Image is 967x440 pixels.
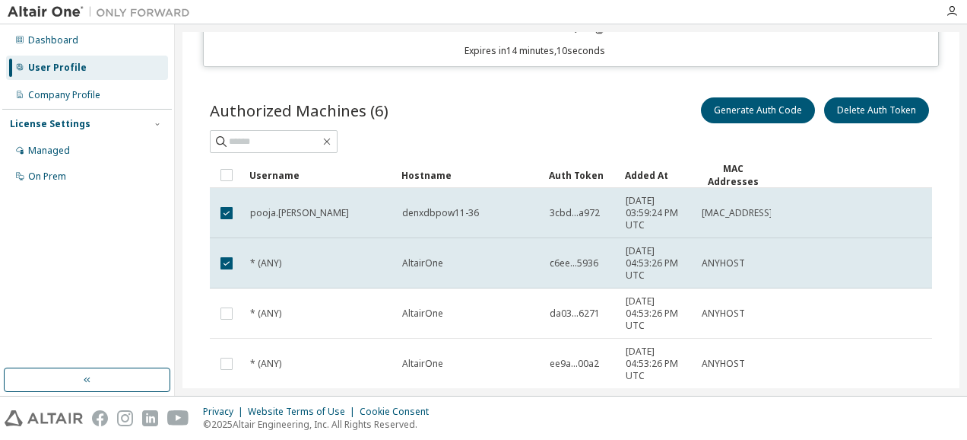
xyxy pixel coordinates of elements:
img: linkedin.svg [142,410,158,426]
img: facebook.svg [92,410,108,426]
img: instagram.svg [117,410,133,426]
button: Generate Auth Code [701,97,815,123]
div: Cookie Consent [360,406,438,418]
span: denxdbpow11-36 [402,207,479,219]
span: ANYHOST [702,358,745,370]
div: Added At [625,163,689,187]
img: youtube.svg [167,410,189,426]
span: AltairOne [402,358,443,370]
div: User Profile [28,62,87,74]
div: Hostname [401,163,537,187]
span: [MAC_ADDRESS] [702,207,772,219]
div: Privacy [203,406,248,418]
div: Managed [28,145,70,157]
span: * (ANY) [250,308,281,320]
div: On Prem [28,171,66,183]
div: License Settings [10,118,90,130]
span: [DATE] 03:59:24 PM UTC [626,195,688,231]
p: Expires in 14 minutes, 10 seconds [213,44,858,57]
span: * (ANY) [250,257,281,269]
p: © 2025 Altair Engineering, Inc. All Rights Reserved. [203,418,438,431]
span: [DATE] 04:53:26 PM UTC [626,245,688,282]
span: 3cbd...a972 [550,207,600,219]
span: AltairOne [402,257,443,269]
span: c6ee...5936 [550,257,598,269]
img: Altair One [8,5,198,20]
span: [DATE] 04:53:26 PM UTC [626,295,688,332]
div: Dashboard [28,34,78,46]
span: [DATE] 04:53:26 PM UTC [626,346,688,382]
span: ee9a...00a2 [550,358,599,370]
div: Website Terms of Use [248,406,360,418]
div: MAC Addresses [701,162,765,188]
span: Authorized Machines (6) [210,100,388,121]
div: Company Profile [28,89,100,101]
img: altair_logo.svg [5,410,83,426]
span: ANYHOST [702,257,745,269]
span: ANYHOST [702,308,745,320]
span: pooja.[PERSON_NAME] [250,207,349,219]
span: AltairOne [402,308,443,320]
button: Delete Auth Token [824,97,929,123]
span: * (ANY) [250,358,281,370]
span: da03...6271 [550,308,600,320]
div: Auth Token [549,163,613,187]
div: Username [249,163,389,187]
